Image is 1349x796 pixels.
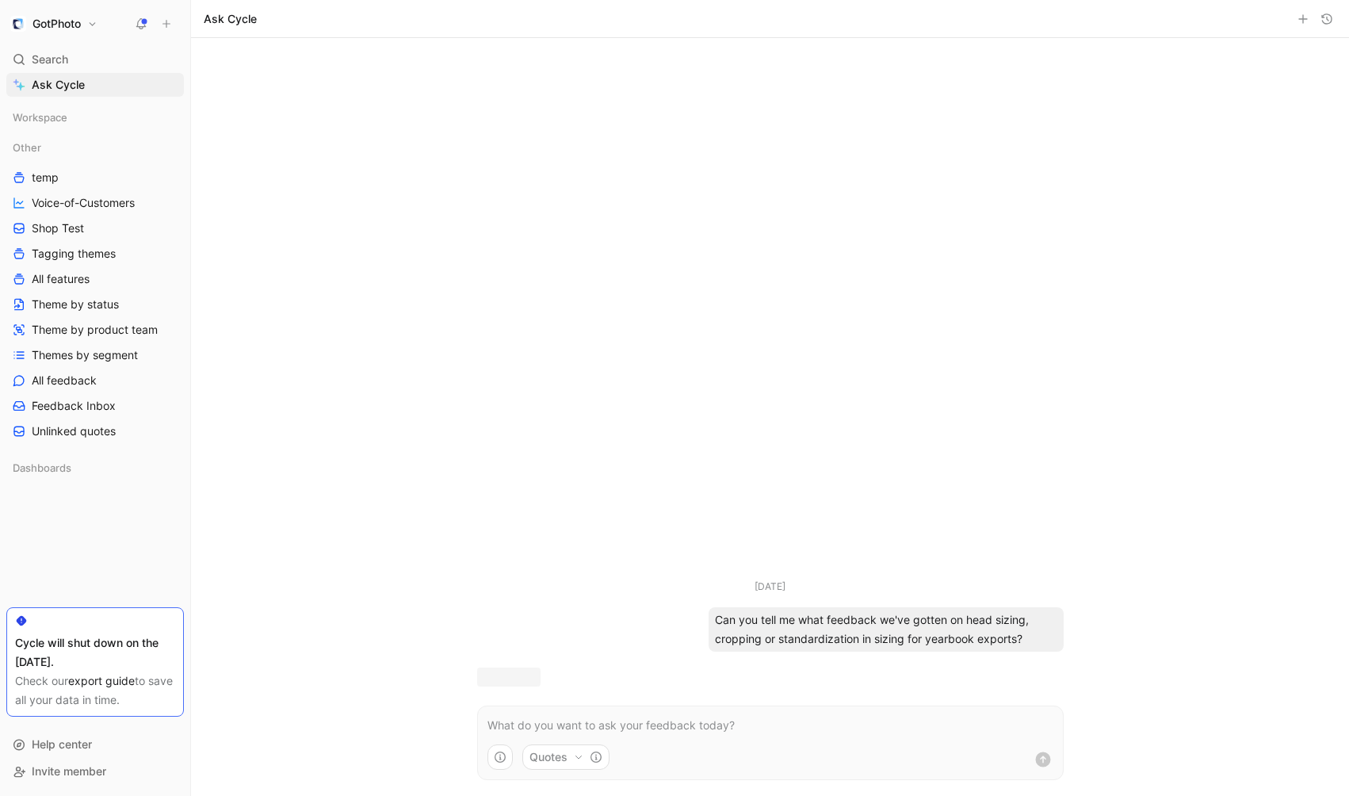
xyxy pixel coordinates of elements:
span: Help center [32,737,92,751]
span: Shop Test [32,220,84,236]
div: Dashboards [6,456,184,480]
span: temp [32,170,59,186]
a: Theme by status [6,293,184,316]
div: [DATE] [755,579,785,595]
span: Ask Cycle [32,75,85,94]
div: OthertempVoice-of-CustomersShop TestTagging themesAll featuresTheme by statusTheme by product tea... [6,136,184,443]
span: Dashboards [13,460,71,476]
a: Unlinked quotes [6,419,184,443]
span: Feedback Inbox [32,398,116,414]
button: Quotes [522,744,610,770]
span: Other [13,140,41,155]
span: Voice-of-Customers [32,195,135,211]
a: export guide [68,674,135,687]
span: Unlinked quotes [32,423,116,439]
div: Check our to save all your data in time. [15,672,175,710]
a: temp [6,166,184,189]
span: Themes by segment [32,347,138,363]
span: Workspace [13,109,67,125]
span: Search [32,50,68,69]
span: Theme by status [32,297,119,312]
div: Cycle will shut down on the [DATE]. [15,633,175,672]
img: GotPhoto [10,16,26,32]
span: Theme by product team [32,322,158,338]
div: Search [6,48,184,71]
span: Invite member [32,764,106,778]
a: All feedback [6,369,184,392]
span: Tagging themes [32,246,116,262]
div: Workspace [6,105,184,129]
a: Voice-of-Customers [6,191,184,215]
div: Can you tell me what feedback we've gotten on head sizing, cropping or standardization in sizing ... [709,607,1064,652]
a: All features [6,267,184,291]
a: Shop Test [6,216,184,240]
span: All features [32,271,90,287]
h1: Ask Cycle [204,11,257,27]
button: GotPhotoGotPhoto [6,13,101,35]
a: Ask Cycle [6,73,184,97]
a: Themes by segment [6,343,184,367]
span: All feedback [32,373,97,388]
div: Dashboards [6,456,184,484]
div: Invite member [6,760,184,783]
h1: GotPhoto [32,17,81,31]
div: Help center [6,733,184,756]
a: Feedback Inbox [6,394,184,418]
a: Tagging themes [6,242,184,266]
a: Theme by product team [6,318,184,342]
div: Other [6,136,184,159]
